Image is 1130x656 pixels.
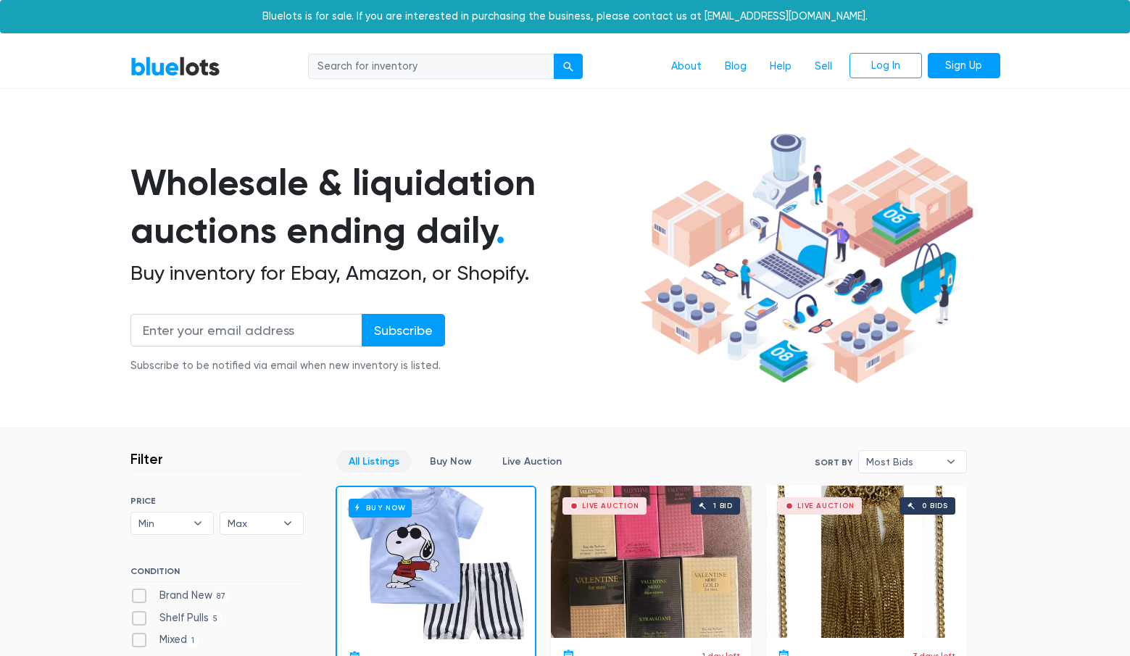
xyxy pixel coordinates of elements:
label: Mixed [130,632,199,648]
a: Help [758,53,803,80]
label: Shelf Pulls [130,610,223,626]
a: Sign Up [928,53,1000,79]
span: Max [228,512,275,534]
div: Live Auction [582,502,639,510]
input: Search for inventory [308,54,554,80]
span: 87 [212,591,230,602]
a: All Listings [336,450,412,473]
span: . [496,209,505,252]
h3: Filter [130,450,163,468]
a: Buy Now [337,487,535,639]
a: Live Auction [490,450,574,473]
span: 1 [187,636,199,647]
div: 0 bids [922,502,948,510]
span: Most Bids [866,451,939,473]
a: Live Auction 1 bid [551,486,752,638]
h6: CONDITION [130,566,304,582]
h2: Buy inventory for Ebay, Amazon, or Shopify. [130,261,635,286]
label: Brand New [130,588,230,604]
div: 1 bid [713,502,733,510]
img: hero-ee84e7d0318cb26816c560f6b4441b76977f77a177738b4e94f68c95b2b83dbb.png [635,127,979,391]
b: ▾ [183,512,213,534]
a: About [660,53,713,80]
a: BlueLots [130,56,220,77]
div: Subscribe to be notified via email when new inventory is listed. [130,358,445,374]
h6: Buy Now [349,499,412,517]
b: ▾ [936,451,966,473]
div: Live Auction [797,502,855,510]
a: Blog [713,53,758,80]
h6: PRICE [130,496,304,506]
a: Buy Now [417,450,484,473]
a: Log In [849,53,922,79]
h1: Wholesale & liquidation auctions ending daily [130,159,635,255]
input: Subscribe [362,314,445,346]
span: Min [138,512,186,534]
label: Sort By [815,456,852,469]
span: 5 [209,613,223,625]
input: Enter your email address [130,314,362,346]
b: ▾ [273,512,303,534]
a: Sell [803,53,844,80]
a: Live Auction 0 bids [766,486,967,638]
